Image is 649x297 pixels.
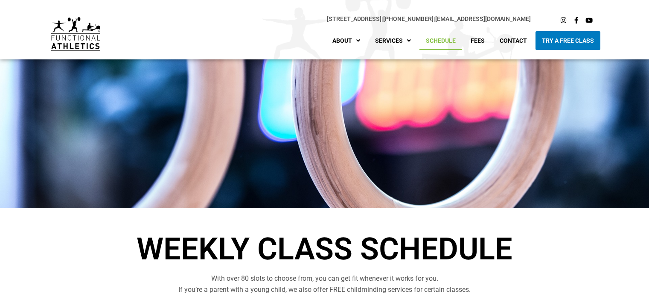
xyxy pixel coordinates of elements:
a: Fees [464,31,491,50]
a: About [326,31,367,50]
a: [EMAIL_ADDRESS][DOMAIN_NAME] [435,15,531,22]
a: [PHONE_NUMBER] [383,15,434,22]
a: Try A Free Class [535,31,600,50]
a: Contact [493,31,533,50]
span: | [327,15,383,22]
img: default-logo [51,17,100,51]
a: Schedule [419,31,462,50]
h1: Weekly Class Schedule [86,234,564,265]
a: [STREET_ADDRESS] [327,15,381,22]
p: | [117,14,531,24]
p: With over 80 slots to choose from, you can get fit whenever it works for you. If you’re a parent ... [86,273,564,296]
a: Services [369,31,417,50]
